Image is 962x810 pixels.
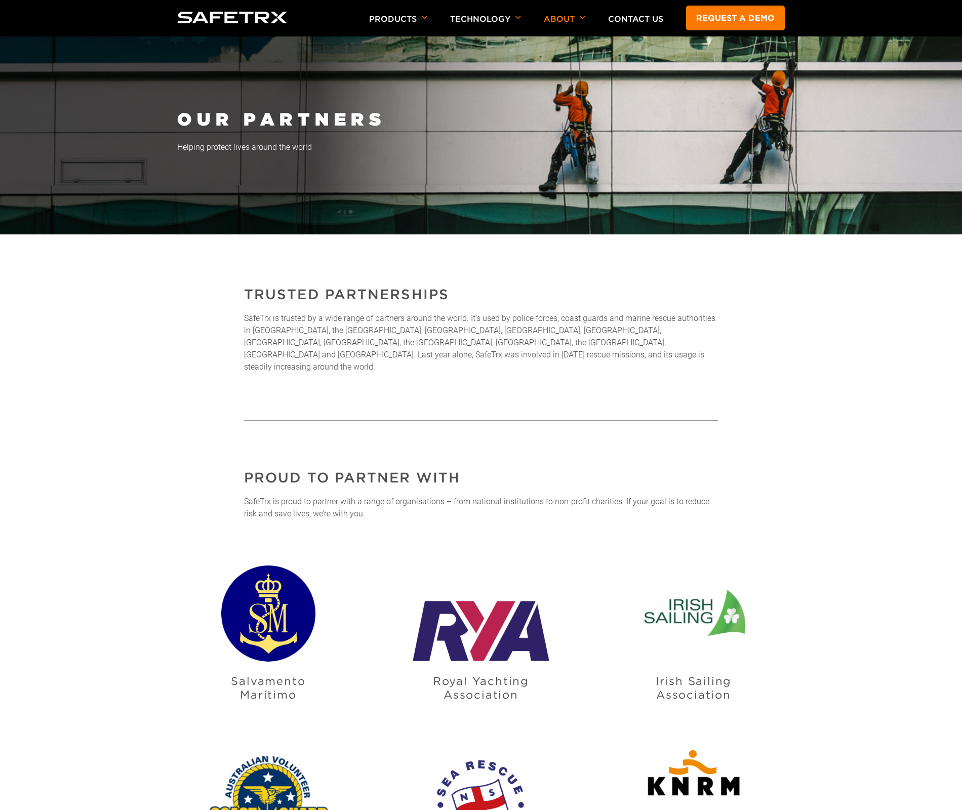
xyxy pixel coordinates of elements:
img: Salvamento Marítimo logo [221,565,315,662]
img: Arrow down icon [580,16,585,19]
img: Irish Sailing Association logo [626,565,762,662]
h1: Our Partners [177,108,785,130]
p: SafeTrx is trusted by a wide range of partners around the world. It’s used by police forces, coas... [244,312,718,373]
img: Logo SafeTrx [177,12,288,23]
p: Irish Sailing Association [623,674,765,702]
p: Helping protect lives around the world [177,142,785,154]
p: Technology [450,14,521,36]
a: Contact Us [608,14,663,24]
p: Salvamento Marítimo [197,674,340,702]
p: Products [369,14,427,36]
h2: Proud to partner with [244,468,718,488]
img: Arrow down icon [422,16,427,19]
p: SafeTrx is proud to partner with a range of organisations – from national institutions to non-pro... [244,496,718,520]
p: About [544,14,585,36]
a: Request a demo [686,6,785,30]
h2: Trusted partnerships [244,285,718,305]
p: Royal Yachting Association [410,674,552,702]
img: Royal Yachting Association logo [413,600,549,662]
img: Arrow down icon [515,16,521,19]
